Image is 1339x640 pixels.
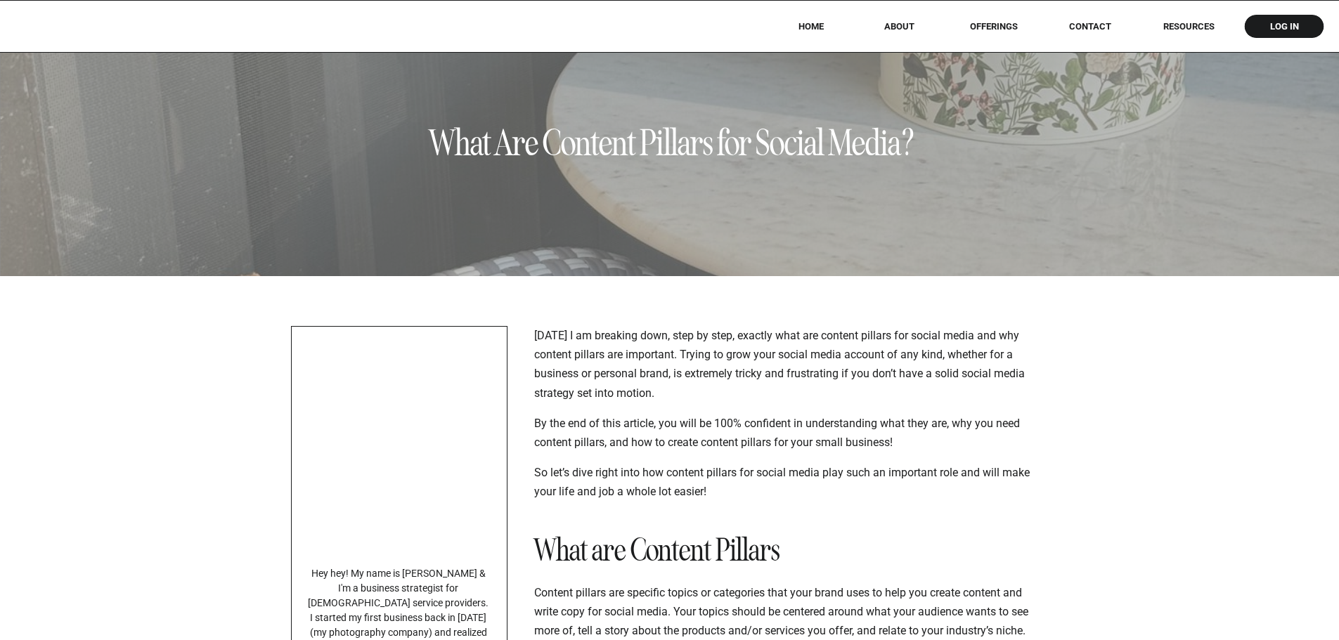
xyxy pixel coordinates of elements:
h1: What Are Content Pillars for Social Media? [406,125,935,162]
a: HOME [780,21,842,32]
a: log in [1257,21,1312,32]
p: By the end of this article, you will be 100% confident in understanding what they are, why you ne... [534,414,1043,452]
h2: What are Content Pillars [534,535,1043,566]
a: About [874,21,924,32]
a: RESOURCES [1144,21,1234,32]
a: offerings [950,21,1037,32]
a: Contact [1059,21,1121,32]
p: So let’s dive right into how content pillars for social media play such an important role and wil... [534,463,1043,501]
p: [DATE] I am breaking down, step by step, exactly what are content pillars for social media and wh... [534,326,1043,403]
